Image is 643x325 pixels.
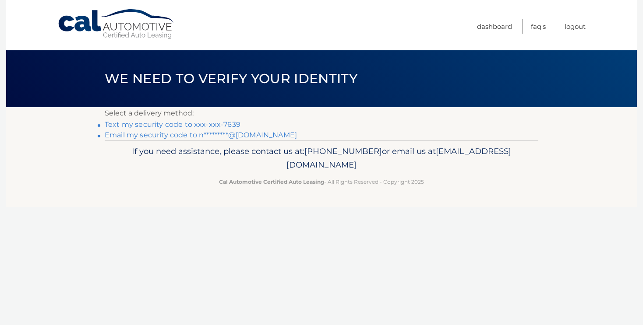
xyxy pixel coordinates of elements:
[105,131,297,139] a: Email my security code to n*********@[DOMAIN_NAME]
[57,9,176,40] a: Cal Automotive
[105,120,240,129] a: Text my security code to xxx-xxx-7639
[565,19,586,34] a: Logout
[219,178,324,185] strong: Cal Automotive Certified Auto Leasing
[105,70,357,87] span: We need to verify your identity
[477,19,512,34] a: Dashboard
[304,146,382,156] span: [PHONE_NUMBER]
[105,107,538,119] p: Select a delivery method:
[531,19,546,34] a: FAQ's
[110,144,533,172] p: If you need assistance, please contact us at: or email us at
[110,177,533,186] p: - All Rights Reserved - Copyright 2025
